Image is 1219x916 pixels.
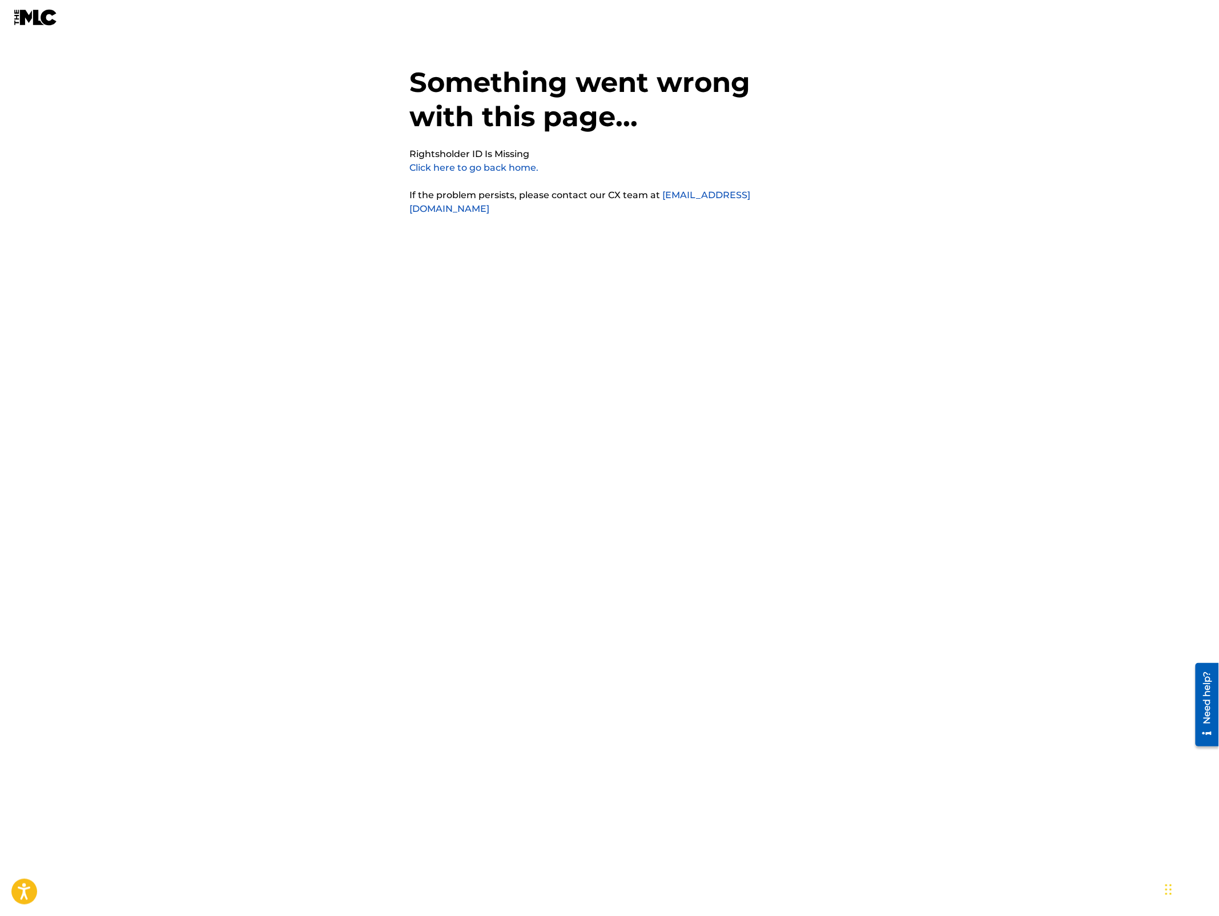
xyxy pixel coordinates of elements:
a: [EMAIL_ADDRESS][DOMAIN_NAME] [410,190,751,214]
h1: Something went wrong with this page... [410,65,810,147]
iframe: Chat Widget [1162,861,1219,916]
div: Drag [1165,873,1172,907]
a: Click here to go back home. [410,162,539,173]
p: If the problem persists, please contact our CX team at [410,188,810,216]
img: MLC Logo [14,9,58,26]
iframe: Resource Center [1187,659,1219,751]
pre: Rightsholder ID Is Missing [410,147,530,161]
